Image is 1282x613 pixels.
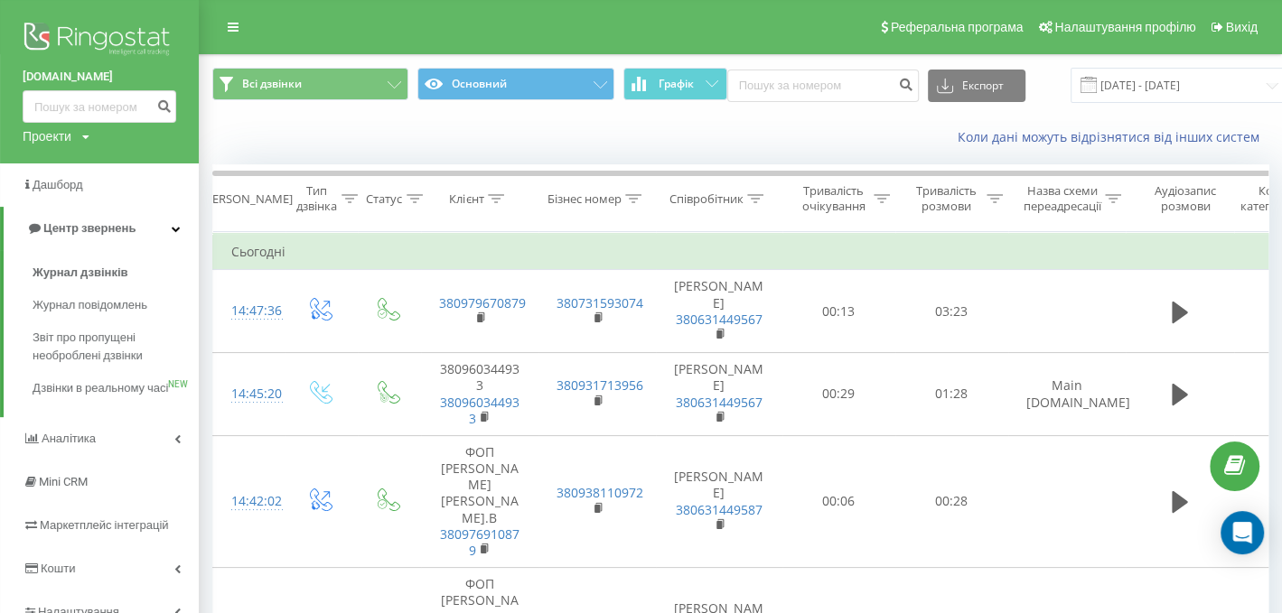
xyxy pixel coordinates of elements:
[891,20,1024,34] span: Реферальна програма
[1221,511,1264,554] div: Open Intercom Messenger
[895,435,1008,567] td: 00:28
[656,435,782,567] td: [PERSON_NAME]
[33,289,199,321] a: Журнал повідомлень
[33,296,147,314] span: Журнал повідомлень
[1023,183,1100,214] div: Назва схеми переадресації
[231,484,267,519] div: 14:42:02
[669,191,743,207] div: Співробітник
[1141,183,1229,214] div: Аудіозапис розмови
[623,68,727,100] button: Графік
[231,376,267,412] div: 14:45:20
[39,475,88,488] span: Mini CRM
[895,270,1008,353] td: 03:23
[421,353,538,436] td: 380960344933
[23,90,176,123] input: Пошук за номером
[557,484,643,501] a: 380938110972
[1054,20,1195,34] span: Налаштування профілю
[895,353,1008,436] td: 01:28
[928,70,1025,102] button: Експорт
[782,435,895,567] td: 00:06
[33,178,83,191] span: Дашборд
[296,183,337,214] div: Тип дзвінка
[212,68,408,100] button: Всі дзвінки
[798,183,869,214] div: Тривалість очікування
[676,394,763,411] a: 380631449567
[33,321,199,372] a: Звіт про пропущені необроблені дзвінки
[676,501,763,518] a: 380631449587
[782,353,895,436] td: 00:29
[439,294,526,311] a: 380979670879
[676,311,763,328] a: 380631449567
[547,191,621,207] div: Бізнес номер
[656,353,782,436] td: [PERSON_NAME]
[1008,353,1126,436] td: Main [DOMAIN_NAME]
[43,221,136,235] span: Центр звернень
[23,127,71,145] div: Проекти
[557,376,643,394] a: 380931713956
[40,518,169,532] span: Маркетплейс інтеграцій
[782,270,895,353] td: 00:13
[1226,20,1258,34] span: Вихід
[231,293,267,329] div: 14:47:36
[656,270,782,353] td: [PERSON_NAME]
[4,207,199,250] a: Центр звернень
[557,294,643,311] a: 380731593074
[911,183,982,214] div: Тривалість розмови
[440,394,519,427] a: 380960344933
[659,78,694,90] span: Графік
[242,77,302,91] span: Всі дзвінки
[366,191,402,207] div: Статус
[23,18,176,63] img: Ringostat logo
[33,379,168,397] span: Дзвінки в реальному часі
[958,128,1268,145] a: Коли дані можуть відрізнятися вiд інших систем
[41,562,75,575] span: Кошти
[440,525,519,559] a: 380976910879
[33,264,128,282] span: Журнал дзвінків
[33,372,199,404] a: Дзвінки в реальному часіNEW
[727,70,919,102] input: Пошук за номером
[449,191,483,207] div: Клієнт
[417,68,613,100] button: Основний
[42,432,96,445] span: Аналiтика
[33,329,190,365] span: Звіт про пропущені необроблені дзвінки
[23,68,176,86] a: [DOMAIN_NAME]
[33,256,199,289] a: Журнал дзвінків
[201,191,293,207] div: [PERSON_NAME]
[421,435,538,567] td: ФОП [PERSON_NAME] [PERSON_NAME].В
